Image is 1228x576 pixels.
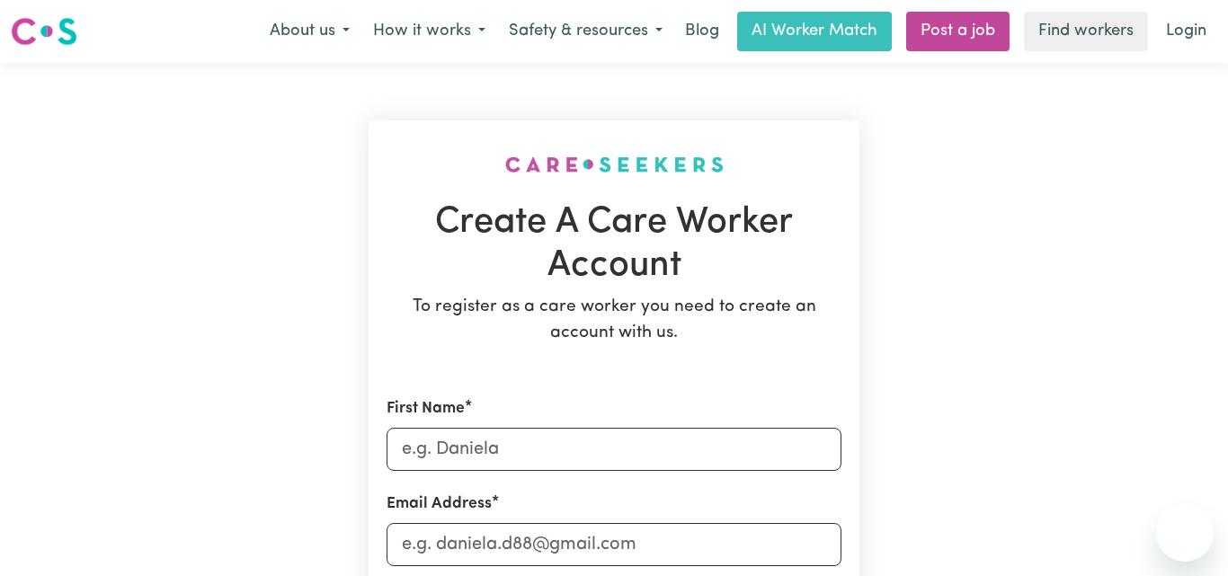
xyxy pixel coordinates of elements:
[387,523,841,566] input: e.g. daniela.d88@gmail.com
[387,295,841,347] p: To register as a care worker you need to create an account with us.
[258,13,361,50] button: About us
[11,15,77,48] img: Careseekers logo
[387,201,841,288] h1: Create A Care Worker Account
[387,492,492,516] label: Email Address
[497,13,674,50] button: Safety & resources
[1156,504,1214,562] iframe: Button to launch messaging window
[906,12,1010,51] a: Post a job
[387,397,465,421] label: First Name
[737,12,892,51] a: AI Worker Match
[387,428,841,471] input: e.g. Daniela
[11,11,77,52] a: Careseekers logo
[361,13,497,50] button: How it works
[674,12,730,51] a: Blog
[1024,12,1148,51] a: Find workers
[1155,12,1217,51] a: Login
